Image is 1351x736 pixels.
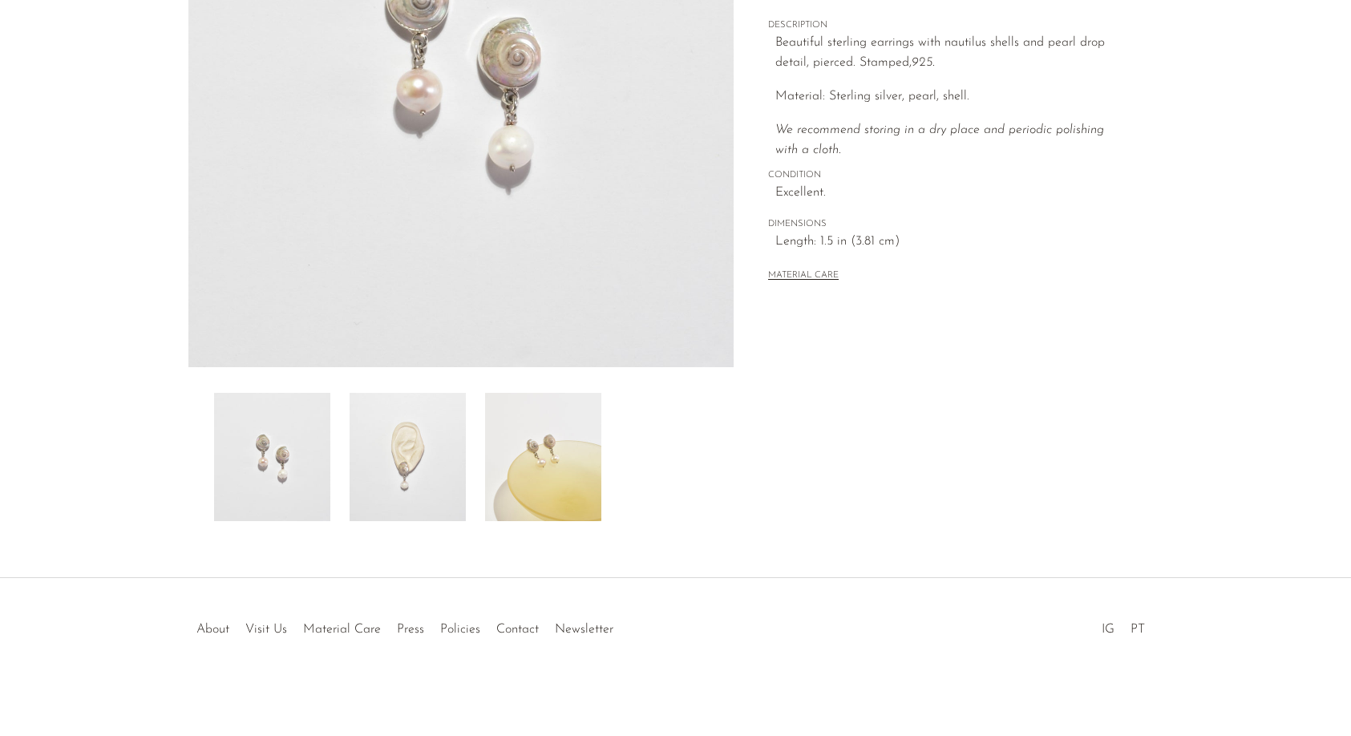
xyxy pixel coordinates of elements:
a: IG [1102,623,1114,636]
img: Shell Pearl Drop Earrings [485,393,601,521]
a: Press [397,623,424,636]
span: DIMENSIONS [768,217,1129,232]
a: PT [1131,623,1145,636]
span: Length: 1.5 in (3.81 cm) [775,232,1129,253]
a: Contact [496,623,539,636]
p: Beautiful sterling earrings with nautilus shells and pearl drop detail, pierced. Stamped, [775,33,1129,74]
span: CONDITION [768,168,1129,183]
img: Shell Pearl Drop Earrings [350,393,466,521]
p: Material: Sterling silver, pearl, shell. [775,87,1129,107]
ul: Quick links [188,610,621,641]
img: Shell Pearl Drop Earrings [214,393,330,521]
ul: Social Medias [1094,610,1153,641]
span: DESCRIPTION [768,18,1129,33]
span: Excellent. [775,183,1129,204]
em: 925. [912,56,935,69]
i: We recommend storing in a dry place and periodic polishing with a cloth. [775,123,1104,157]
a: About [196,623,229,636]
a: Material Care [303,623,381,636]
a: Visit Us [245,623,287,636]
button: MATERIAL CARE [768,270,839,282]
a: Policies [440,623,480,636]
